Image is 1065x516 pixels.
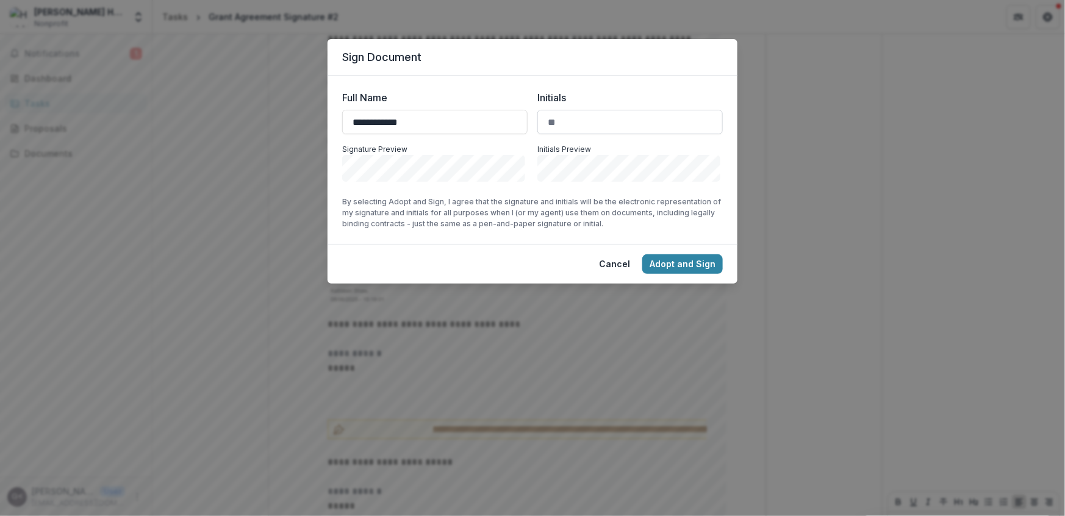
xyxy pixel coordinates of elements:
button: Cancel [592,254,637,274]
p: By selecting Adopt and Sign, I agree that the signature and initials will be the electronic repre... [342,196,723,229]
label: Full Name [342,90,520,105]
p: Signature Preview [342,144,528,155]
header: Sign Document [328,39,737,76]
p: Initials Preview [537,144,723,155]
label: Initials [537,90,715,105]
button: Adopt and Sign [642,254,723,274]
